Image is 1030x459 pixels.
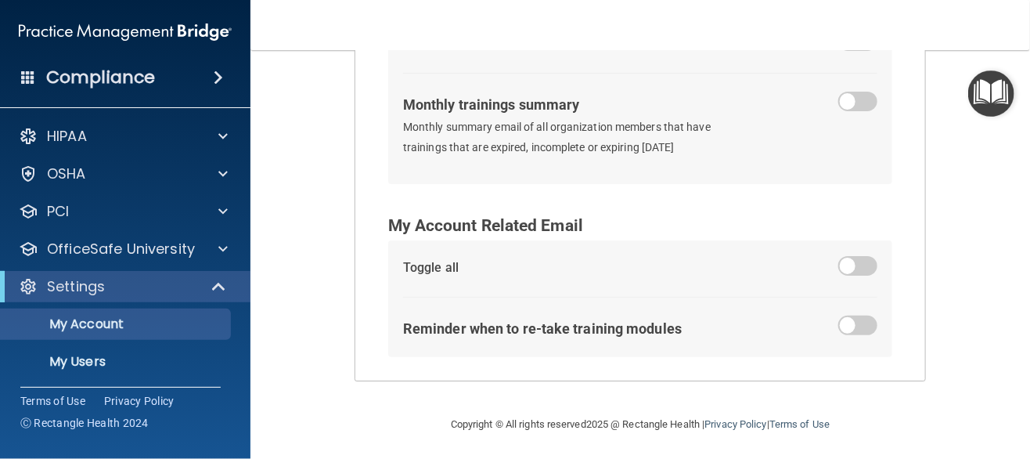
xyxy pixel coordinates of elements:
div: Reminder when to re-take training modules [403,316,682,342]
span: Ⓒ Rectangle Health 2024 [20,415,149,431]
a: Privacy Policy [104,393,175,409]
h4: Compliance [46,67,155,89]
div: My Account Related Email [388,211,893,241]
p: My Users [10,354,224,370]
p: OfficeSafe University [47,240,195,258]
div: Copyright © All rights reserved 2025 @ Rectangle Health | | [355,399,926,450]
a: HIPAA [19,127,228,146]
a: PCI [19,202,228,221]
p: Monthly summary email of all organization members that have trainings that are expired, incomplet... [403,117,735,158]
p: Settings [47,277,105,296]
div: Monthly trainings summary [403,92,580,117]
a: OfficeSafe University [19,240,228,258]
button: Open Resource Center [968,70,1014,117]
a: Privacy Policy [704,418,766,430]
p: PCI [47,202,69,221]
div: Toggle all [403,256,459,280]
a: Terms of Use [20,393,85,409]
img: PMB logo [19,16,232,48]
p: OSHA [47,164,86,183]
a: Terms of Use [769,418,830,430]
p: My Account [10,316,224,332]
p: HIPAA [47,127,87,146]
a: Settings [19,277,227,296]
a: OSHA [19,164,228,183]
